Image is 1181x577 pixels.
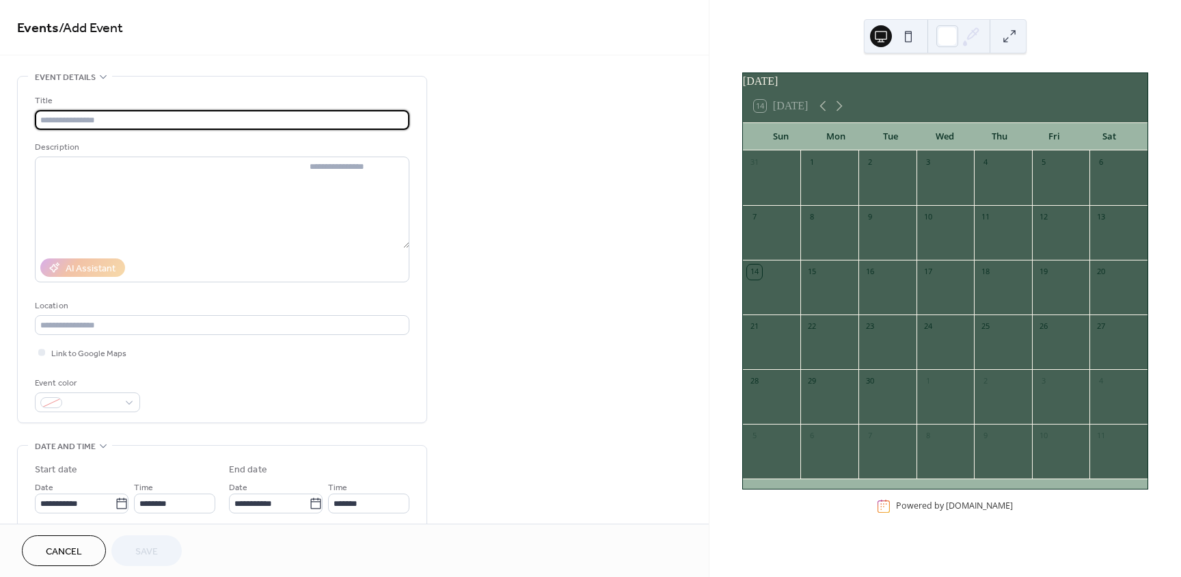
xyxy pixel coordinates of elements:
div: 26 [1036,319,1051,334]
div: 2 [978,374,993,389]
span: Time [328,481,347,495]
div: 7 [863,429,878,444]
span: Date and time [35,440,96,454]
div: Sat [1082,123,1137,150]
div: 10 [1036,429,1051,444]
div: 25 [978,319,993,334]
div: 30 [863,374,878,389]
div: 27 [1094,319,1109,334]
div: 18 [978,265,993,280]
div: 11 [978,210,993,225]
div: 14 [747,265,762,280]
div: 11 [1094,429,1109,444]
span: Link to Google Maps [51,347,126,361]
div: Fri [1027,123,1082,150]
span: Event details [35,70,96,85]
div: 9 [863,210,878,225]
div: 6 [804,429,819,444]
div: 8 [804,210,819,225]
div: 24 [921,319,936,334]
div: Event color [35,376,137,390]
span: Date [229,481,247,495]
a: Events [17,15,59,42]
div: 5 [747,429,762,444]
span: / Add Event [59,15,123,42]
div: 10 [921,210,936,225]
div: 4 [1094,374,1109,389]
div: 3 [921,155,936,170]
div: 8 [921,429,936,444]
div: 21 [747,319,762,334]
div: 15 [804,265,819,280]
div: 1 [804,155,819,170]
span: Date [35,481,53,495]
span: Time [134,481,153,495]
div: 2 [863,155,878,170]
div: 22 [804,319,819,334]
div: 20 [1094,265,1109,280]
div: 1 [921,374,936,389]
div: Thu [973,123,1027,150]
div: 7 [747,210,762,225]
div: 5 [1036,155,1051,170]
div: 9 [978,429,993,444]
div: 16 [863,265,878,280]
div: Start date [35,463,77,477]
div: Sun [754,123,809,150]
div: Mon [809,123,863,150]
button: Cancel [22,535,106,566]
div: Location [35,299,407,313]
div: 17 [921,265,936,280]
div: Powered by [896,500,1013,511]
div: 4 [978,155,993,170]
div: 3 [1036,374,1051,389]
div: Tue [863,123,918,150]
div: 28 [747,374,762,389]
div: Title [35,94,407,108]
span: Cancel [46,545,82,559]
div: 29 [804,374,819,389]
div: 13 [1094,210,1109,225]
div: 31 [747,155,762,170]
div: 12 [1036,210,1051,225]
div: [DATE] [743,73,1148,90]
div: 6 [1094,155,1109,170]
div: Wed [918,123,973,150]
div: Description [35,140,407,155]
a: [DOMAIN_NAME] [946,500,1013,511]
div: 19 [1036,265,1051,280]
div: 23 [863,319,878,334]
div: End date [229,463,267,477]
